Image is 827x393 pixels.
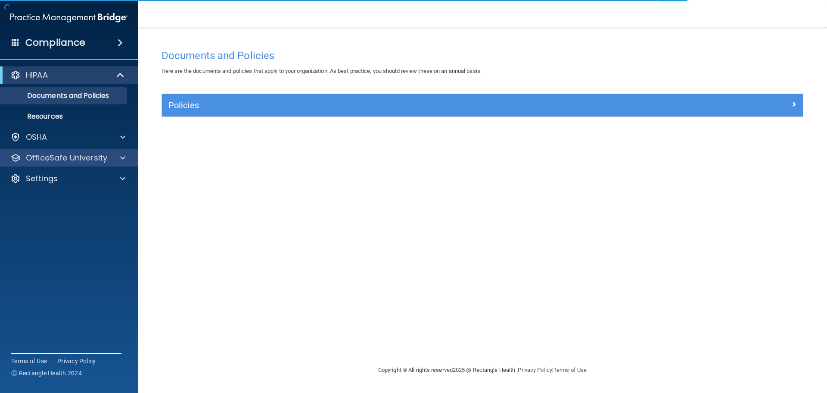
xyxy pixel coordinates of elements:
p: OSHA [26,132,47,142]
p: Resources [6,112,123,121]
a: Terms of Use [11,357,47,365]
a: Policies [168,98,796,112]
a: Terms of Use [553,367,587,373]
img: PMB logo [10,9,127,26]
a: HIPAA [10,70,125,80]
h4: Compliance [25,37,85,49]
a: Privacy Policy [57,357,96,365]
a: OfficeSafe University [10,153,125,163]
p: HIPAA [26,70,48,80]
span: Ⓒ Rectangle Health 2024 [11,369,82,377]
a: Privacy Policy [518,367,552,373]
p: OfficeSafe University [26,153,107,163]
span: Here are the documents and policies that apply to your organization. As best practice, you should... [162,68,482,74]
p: Settings [26,173,58,184]
p: Documents and Policies [6,91,123,100]
h4: Documents and Policies [162,50,803,61]
a: OSHA [10,132,125,142]
a: Settings [10,173,125,184]
div: Copyright © All rights reserved 2025 @ Rectangle Health | | [325,356,640,384]
h5: Policies [168,101,636,110]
